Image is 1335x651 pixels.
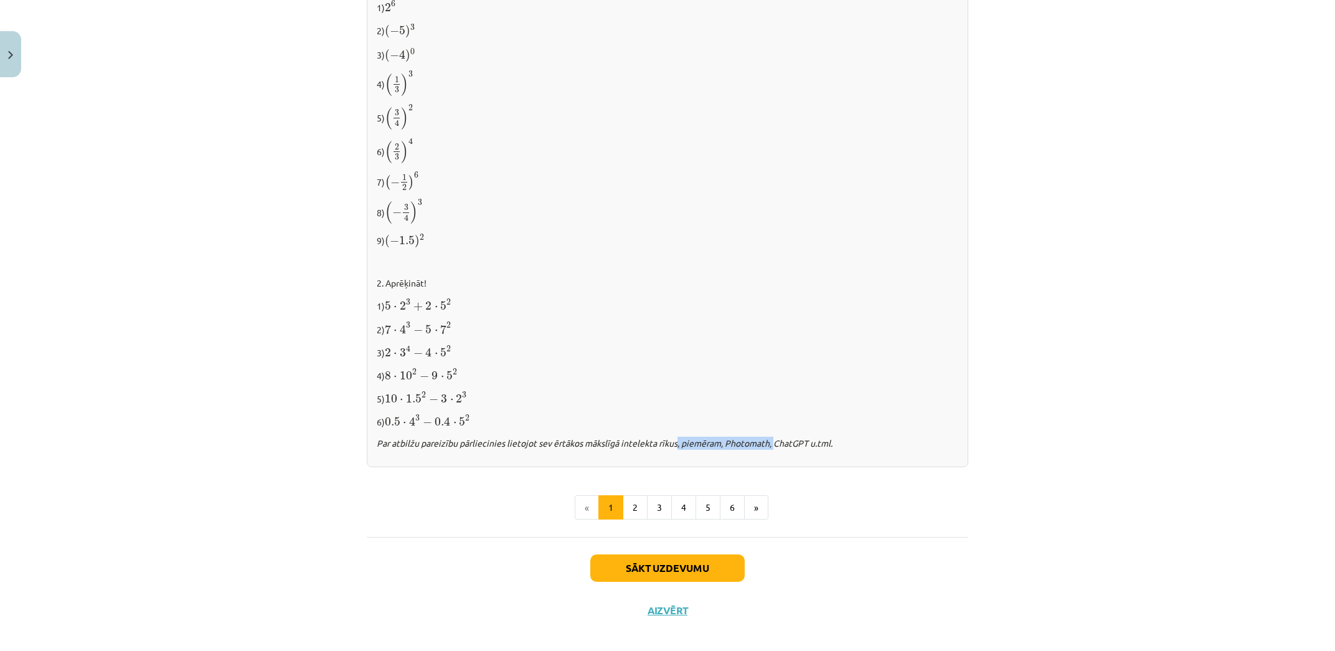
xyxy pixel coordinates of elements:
[404,214,408,221] span: 4
[385,175,390,190] span: (
[385,325,391,334] span: 7
[391,1,395,7] span: 6
[385,302,391,310] span: 5
[720,495,745,520] button: 6
[402,184,407,191] span: 2
[395,120,399,126] span: 4
[385,141,392,163] span: (
[420,372,429,381] span: −
[385,417,400,426] span: 0.5
[395,154,399,160] span: 3
[462,392,466,398] span: 3
[377,321,958,336] p: 2)
[410,201,418,224] span: )
[385,235,390,248] span: (
[429,395,438,404] span: −
[377,277,958,290] p: 2. Aprēķināt!
[440,348,446,357] span: 5
[400,371,412,380] span: 10
[413,349,423,358] span: −
[377,104,958,130] p: 5)
[395,144,399,150] span: 2
[394,306,397,310] span: ⋅
[385,201,392,224] span: (
[420,234,424,240] span: 2
[413,302,423,311] span: +
[408,71,413,77] span: 3
[406,322,410,328] span: 3
[377,199,958,225] p: 8)
[459,417,465,426] span: 5
[402,174,407,181] span: 1
[394,376,397,379] span: ⋅
[446,371,453,380] span: 5
[377,297,958,313] p: 1)
[446,322,451,328] span: 2
[696,495,720,520] button: 5
[441,394,447,403] span: 3
[385,394,397,403] span: 10
[446,299,451,305] span: 2
[377,367,958,383] p: 4)
[385,3,391,12] span: 2
[395,77,399,83] span: 1
[440,302,446,310] span: 5
[400,302,406,310] span: 2
[440,325,446,334] span: 7
[435,330,438,333] span: ⋅
[590,554,745,582] button: Sākt uzdevumu
[385,25,390,38] span: (
[671,495,696,520] button: 4
[404,204,408,211] span: 3
[399,236,415,245] span: 1.5
[435,353,438,356] span: ⋅
[410,24,415,31] span: 3
[647,495,672,520] button: 3
[377,70,958,97] p: 4)
[405,25,410,38] span: )
[406,345,410,352] span: 4
[399,26,405,35] span: 5
[644,604,691,617] button: Aizvērt
[385,74,392,96] span: (
[425,325,432,334] span: 5
[406,394,422,403] span: 1.5
[390,27,399,36] span: −
[435,306,438,310] span: ⋅
[392,208,402,217] span: −
[390,237,399,245] span: −
[441,376,444,379] span: ⋅
[401,74,408,96] span: )
[377,232,958,249] p: 9)
[422,392,426,398] span: 2
[453,369,457,375] span: 2
[377,413,958,429] p: 6)
[395,110,399,116] span: 3
[409,417,415,426] span: 4
[408,138,413,145] span: 4
[415,415,420,421] span: 3
[425,302,432,310] span: 2
[401,141,408,163] span: )
[401,107,408,130] span: )
[377,46,958,63] p: 3)
[410,49,415,55] span: 0
[453,422,456,425] span: ⋅
[385,107,392,130] span: (
[400,399,403,402] span: ⋅
[435,417,450,426] span: 0.4
[408,105,413,111] span: 2
[385,348,391,357] span: 2
[406,299,410,305] span: 3
[390,178,400,187] span: −
[399,50,405,59] span: 4
[418,199,422,206] span: 3
[405,49,410,62] span: )
[432,371,438,380] span: 9
[400,348,406,357] span: 3
[394,353,397,356] span: ⋅
[423,418,432,427] span: −
[623,495,648,520] button: 2
[744,495,768,520] button: »
[377,22,958,39] p: 2)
